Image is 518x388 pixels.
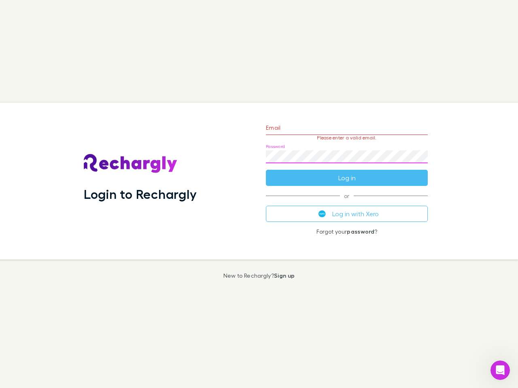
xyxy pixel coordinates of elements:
[266,143,285,150] label: Password
[266,170,428,186] button: Log in
[274,272,295,279] a: Sign up
[266,228,428,235] p: Forgot your ?
[347,228,374,235] a: password
[490,361,510,380] iframe: Intercom live chat
[223,272,295,279] p: New to Rechargly?
[318,210,326,217] img: Xero's logo
[84,154,178,173] img: Rechargly's Logo
[266,206,428,222] button: Log in with Xero
[266,135,428,141] p: Please enter a valid email.
[84,186,197,202] h1: Login to Rechargly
